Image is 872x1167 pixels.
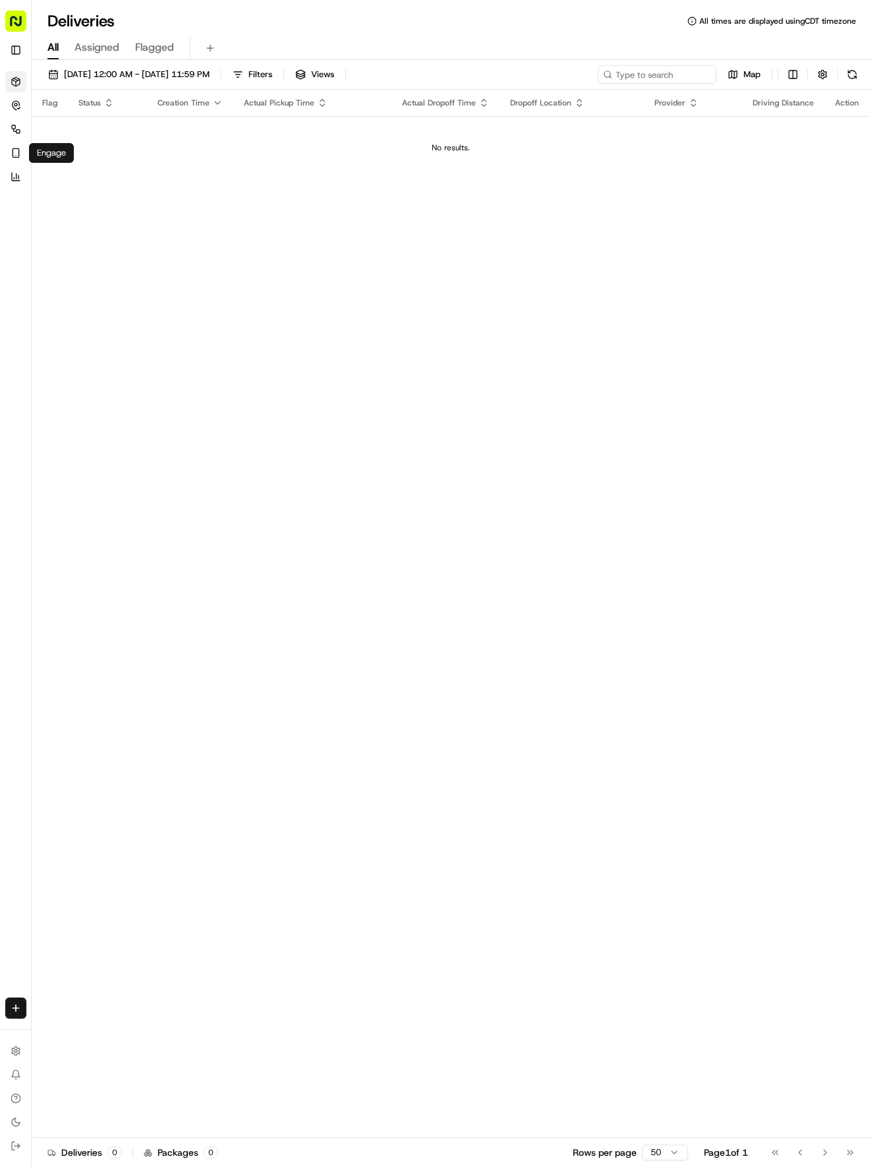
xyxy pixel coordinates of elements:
[753,98,814,108] span: Driving Distance
[78,98,101,108] span: Status
[74,40,119,55] span: Assigned
[37,142,864,153] div: No results.
[598,65,716,84] input: Type to search
[843,65,861,84] button: Refresh
[158,98,210,108] span: Creation Time
[835,98,859,108] div: Action
[699,16,856,26] span: All times are displayed using CDT timezone
[227,65,278,84] button: Filters
[704,1146,748,1159] div: Page 1 of 1
[135,40,174,55] span: Flagged
[248,69,272,80] span: Filters
[244,98,314,108] span: Actual Pickup Time
[107,1147,122,1158] div: 0
[311,69,334,80] span: Views
[144,1146,218,1159] div: Packages
[47,40,59,55] span: All
[654,98,685,108] span: Provider
[743,69,761,80] span: Map
[47,11,115,32] h1: Deliveries
[573,1146,637,1159] p: Rows per page
[289,65,340,84] button: Views
[722,65,767,84] button: Map
[47,1146,122,1159] div: Deliveries
[42,65,216,84] button: [DATE] 12:00 AM - [DATE] 11:59 PM
[29,143,74,163] div: Engage
[402,98,476,108] span: Actual Dropoff Time
[204,1147,218,1158] div: 0
[42,98,57,108] span: Flag
[510,98,571,108] span: Dropoff Location
[64,69,210,80] span: [DATE] 12:00 AM - [DATE] 11:59 PM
